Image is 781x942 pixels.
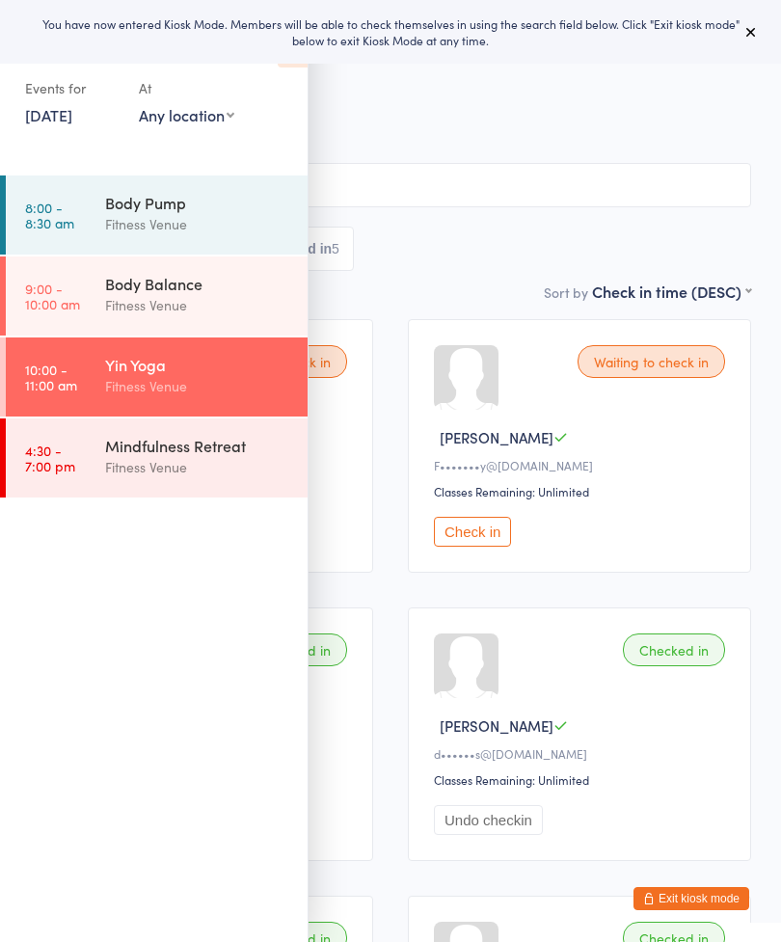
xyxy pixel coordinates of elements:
[6,337,308,417] a: 10:00 -11:00 amYin YogaFitness Venue
[30,163,751,207] input: Search
[25,443,75,473] time: 4:30 - 7:00 pm
[592,281,751,302] div: Check in time (DESC)
[25,104,72,125] a: [DATE]
[105,435,291,456] div: Mindfulness Retreat
[633,887,749,910] button: Exit kiosk mode
[139,72,234,104] div: At
[25,362,77,392] time: 10:00 - 11:00 am
[105,375,291,397] div: Fitness Venue
[578,345,725,378] div: Waiting to check in
[332,241,339,256] div: 5
[25,281,80,311] time: 9:00 - 10:00 am
[25,200,74,230] time: 8:00 - 8:30 am
[434,745,731,762] div: d••••••s@[DOMAIN_NAME]
[105,192,291,213] div: Body Pump
[6,256,308,336] a: 9:00 -10:00 amBody BalanceFitness Venue
[544,283,588,302] label: Sort by
[105,456,291,478] div: Fitness Venue
[31,15,750,48] div: You have now entered Kiosk Mode. Members will be able to check themselves in using the search fie...
[139,104,234,125] div: Any location
[30,48,751,80] h2: Yin Yoga Check-in
[105,354,291,375] div: Yin Yoga
[105,294,291,316] div: Fitness Venue
[105,273,291,294] div: Body Balance
[434,457,731,473] div: F•••••••y@[DOMAIN_NAME]
[440,427,553,447] span: [PERSON_NAME]
[105,213,291,235] div: Fitness Venue
[30,90,721,109] span: [DATE] 10:00am
[434,771,731,788] div: Classes Remaining: Unlimited
[6,175,308,255] a: 8:00 -8:30 amBody PumpFitness Venue
[30,109,721,128] span: Fitness Venue
[623,633,725,666] div: Checked in
[30,128,751,148] span: Old Church
[25,72,120,104] div: Events for
[440,715,553,736] span: [PERSON_NAME]
[6,418,308,498] a: 4:30 -7:00 pmMindfulness RetreatFitness Venue
[434,517,511,547] button: Check in
[434,805,543,835] button: Undo checkin
[434,483,731,499] div: Classes Remaining: Unlimited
